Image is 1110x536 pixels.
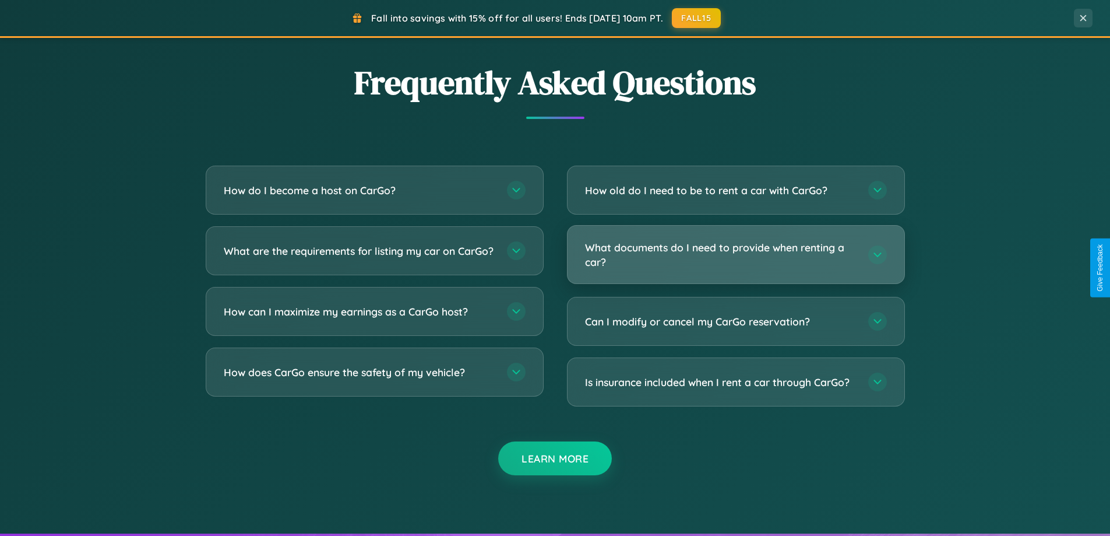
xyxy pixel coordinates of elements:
span: Fall into savings with 15% off for all users! Ends [DATE] 10am PT. [371,12,663,24]
button: FALL15 [672,8,721,28]
h3: What documents do I need to provide when renting a car? [585,240,857,269]
h2: Frequently Asked Questions [206,60,905,105]
h3: How does CarGo ensure the safety of my vehicle? [224,365,495,380]
div: Give Feedback [1096,244,1104,292]
h3: Can I modify or cancel my CarGo reservation? [585,314,857,329]
h3: How do I become a host on CarGo? [224,183,495,198]
button: Learn More [498,442,612,475]
h3: How old do I need to be to rent a car with CarGo? [585,183,857,198]
h3: Is insurance included when I rent a car through CarGo? [585,375,857,390]
h3: How can I maximize my earnings as a CarGo host? [224,304,495,319]
h3: What are the requirements for listing my car on CarGo? [224,244,495,258]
